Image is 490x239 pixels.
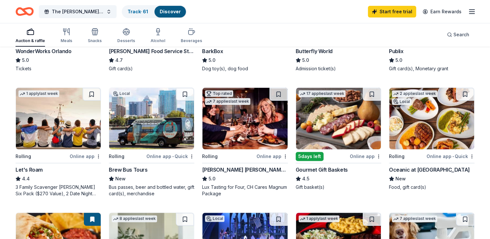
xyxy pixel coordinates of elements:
[146,152,194,160] div: Online app Quick
[16,184,101,197] div: 3 Family Scavenger [PERSON_NAME] Six Pack ($270 Value), 2 Date Night Scavenger [PERSON_NAME] Two ...
[209,175,215,183] span: 5.0
[389,153,405,160] div: Rolling
[299,215,339,222] div: 1 apply last week
[205,90,233,97] div: Top rated
[52,8,104,16] span: The [PERSON_NAME] Foundation 5th Annual Golf Tournament
[109,88,194,149] img: Image for Brew Bus Tours
[427,152,474,160] div: Online app Quick
[350,152,381,160] div: Online app
[205,98,250,105] div: 7 applies last week
[16,153,31,160] div: Rolling
[109,65,194,72] div: Gift card(s)
[419,6,465,17] a: Earn Rewards
[256,152,288,160] div: Online app
[128,9,148,14] a: Track· 61
[109,47,194,55] div: [PERSON_NAME] Food Service Store
[115,175,126,183] span: New
[389,87,474,190] a: Image for Oceanic at Pompano Beach2 applieslast weekLocalRollingOnline app•QuickOceanic at [GEOGR...
[368,6,416,17] a: Start free trial
[205,215,224,222] div: Local
[202,184,288,197] div: Lux Tasting for Four, CH Cares Magnum Package
[452,154,454,159] span: •
[22,56,29,64] span: 5.0
[16,25,45,47] button: Auction & raffle
[296,184,381,190] div: Gift basket(s)
[61,38,72,43] div: Meals
[202,47,223,55] div: BarkBox
[389,184,474,190] div: Food, gift card(s)
[151,25,165,47] button: Alcohol
[16,47,71,55] div: WonderWorks Orlando
[202,166,288,174] div: [PERSON_NAME] [PERSON_NAME] Winery and Restaurants
[299,90,346,97] div: 17 applies last week
[16,88,101,149] img: Image for Let's Roam
[296,166,348,174] div: Gourmet Gift Baskets
[22,175,30,183] span: 4.4
[209,56,215,64] span: 5.0
[16,4,34,19] a: Home
[39,5,117,18] button: The [PERSON_NAME] Foundation 5th Annual Golf Tournament
[117,38,135,43] div: Desserts
[389,65,474,72] div: Gift card(s), Monetary grant
[389,166,470,174] div: Oceanic at [GEOGRAPHIC_DATA]
[88,25,102,47] button: Snacks
[392,90,437,97] div: 2 applies last week
[16,166,43,174] div: Let's Roam
[61,25,72,47] button: Meals
[392,215,437,222] div: 7 applies last week
[202,88,287,149] img: Image for Cooper's Hawk Winery and Restaurants
[16,87,101,197] a: Image for Let's Roam1 applylast weekRollingOnline appLet's Roam4.43 Family Scavenger [PERSON_NAME...
[115,56,123,64] span: 4.7
[18,90,59,97] div: 1 apply last week
[395,56,402,64] span: 5.0
[117,25,135,47] button: Desserts
[296,87,381,190] a: Image for Gourmet Gift Baskets17 applieslast week5days leftOnline appGourmet Gift Baskets4.5Gift ...
[392,98,411,105] div: Local
[122,5,187,18] button: Track· 61Discover
[395,175,406,183] span: New
[302,56,309,64] span: 5.0
[296,47,333,55] div: Butterfly World
[151,38,165,43] div: Alcohol
[296,152,324,161] div: 5 days left
[109,166,147,174] div: Brew Bus Tours
[70,152,101,160] div: Online app
[389,47,404,55] div: Publix
[160,9,181,14] a: Discover
[202,153,218,160] div: Rolling
[202,65,288,72] div: Dog toy(s), dog food
[109,184,194,197] div: Bus passes, beer and bottled water, gift card(s), merchandise
[109,153,124,160] div: Rolling
[16,65,101,72] div: Tickets
[112,215,157,222] div: 8 applies last week
[88,38,102,43] div: Snacks
[16,38,45,43] div: Auction & raffle
[389,88,474,149] img: Image for Oceanic at Pompano Beach
[112,90,131,97] div: Local
[302,175,309,183] span: 4.5
[202,87,288,197] a: Image for Cooper's Hawk Winery and RestaurantsTop rated7 applieslast weekRollingOnline app[PERSON...
[181,25,202,47] button: Beverages
[453,31,469,39] span: Search
[181,38,202,43] div: Beverages
[172,154,174,159] span: •
[442,28,474,41] button: Search
[109,87,194,197] a: Image for Brew Bus ToursLocalRollingOnline app•QuickBrew Bus ToursNewBus passes, beer and bottled...
[296,88,381,149] img: Image for Gourmet Gift Baskets
[296,65,381,72] div: Admission ticket(s)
